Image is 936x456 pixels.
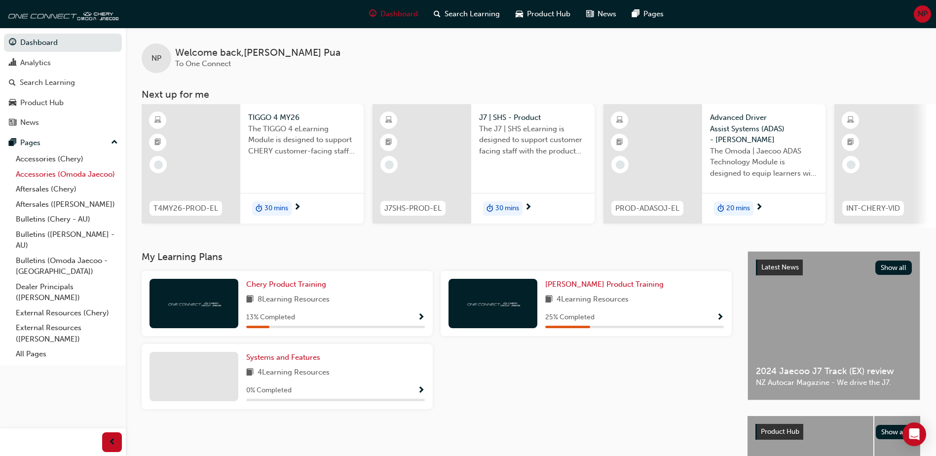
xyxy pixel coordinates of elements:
span: chart-icon [9,59,16,68]
span: Show Progress [417,386,425,395]
span: book-icon [246,367,254,379]
a: pages-iconPages [624,4,672,24]
span: To One Connect [175,59,231,68]
span: learningRecordVerb_NONE-icon [847,160,856,169]
a: Aftersales (Chery) [12,182,122,197]
div: News [20,117,39,128]
span: search-icon [9,78,16,87]
span: pages-icon [632,8,639,20]
span: 8 Learning Resources [258,294,330,306]
span: T4MY26-PROD-EL [153,203,218,214]
span: next-icon [524,203,532,212]
button: Show all [876,425,913,439]
span: News [598,8,616,20]
a: guage-iconDashboard [361,4,426,24]
span: car-icon [9,99,16,108]
a: Bulletins ([PERSON_NAME] - AU) [12,227,122,253]
span: 30 mins [495,203,519,214]
span: book-icon [246,294,254,306]
span: pages-icon [9,139,16,148]
button: Pages [4,134,122,152]
span: 25 % Completed [545,312,595,323]
span: The TIGGO 4 eLearning Module is designed to support CHERY customer-facing staff with the product ... [248,123,356,157]
button: Show Progress [716,311,724,324]
a: Latest NewsShow all2024 Jaecoo J7 Track (EX) reviewNZ Autocar Magazine - We drive the J7. [748,251,920,400]
span: The Omoda | Jaecoo ADAS Technology Module is designed to equip learners with essential knowledge ... [710,146,818,179]
span: search-icon [434,8,441,20]
a: Systems and Features [246,352,324,363]
span: 13 % Completed [246,312,295,323]
span: INT-CHERY-VID [846,203,900,214]
a: Product Hub [4,94,122,112]
span: J7 | SHS - Product [479,112,587,123]
span: Advanced Driver Assist Systems (ADAS) - [PERSON_NAME] [710,112,818,146]
a: T4MY26-PROD-ELTIGGO 4 MY26The TIGGO 4 eLearning Module is designed to support CHERY customer-faci... [142,104,364,224]
div: Search Learning [20,77,75,88]
a: Product HubShow all [755,424,912,440]
span: The J7 | SHS eLearning is designed to support customer facing staff with the product and sales in... [479,123,587,157]
img: oneconnect [466,299,520,308]
span: 30 mins [264,203,288,214]
span: prev-icon [109,436,116,449]
span: learningRecordVerb_NONE-icon [616,160,625,169]
span: PROD-ADASOJ-EL [615,203,679,214]
a: Dashboard [4,34,122,52]
span: 20 mins [726,203,750,214]
span: car-icon [516,8,523,20]
span: NP [151,53,161,64]
span: guage-icon [9,38,16,47]
div: Pages [20,137,40,149]
span: duration-icon [717,202,724,215]
span: guage-icon [369,8,376,20]
span: Chery Product Training [246,280,326,289]
button: NP [914,5,931,23]
span: Latest News [761,263,799,271]
a: Aftersales ([PERSON_NAME]) [12,197,122,212]
a: PROD-ADASOJ-ELAdvanced Driver Assist Systems (ADAS) - [PERSON_NAME]The Omoda | Jaecoo ADAS Techno... [603,104,825,224]
span: booktick-icon [385,136,392,149]
span: news-icon [586,8,594,20]
a: All Pages [12,346,122,362]
span: news-icon [9,118,16,127]
span: duration-icon [256,202,262,215]
a: External Resources (Chery) [12,305,122,321]
button: Show Progress [417,384,425,397]
button: Show all [875,261,912,275]
a: news-iconNews [578,4,624,24]
span: learningResourceType_ELEARNING-icon [385,114,392,127]
span: TIGGO 4 MY26 [248,112,356,123]
img: oneconnect [5,4,118,24]
a: External Resources ([PERSON_NAME]) [12,320,122,346]
button: Show Progress [417,311,425,324]
a: News [4,114,122,132]
h3: My Learning Plans [142,251,732,263]
div: Product Hub [20,97,64,109]
span: Show Progress [417,313,425,322]
span: 4 Learning Resources [557,294,629,306]
img: oneconnect [167,299,221,308]
span: 2024 Jaecoo J7 Track (EX) review [756,366,912,377]
span: Product Hub [527,8,570,20]
span: learningResourceType_ELEARNING-icon [154,114,161,127]
a: car-iconProduct Hub [508,4,578,24]
a: Dealer Principals ([PERSON_NAME]) [12,279,122,305]
a: Analytics [4,54,122,72]
a: Search Learning [4,74,122,92]
a: Accessories (Omoda Jaecoo) [12,167,122,182]
a: Chery Product Training [246,279,330,290]
span: booktick-icon [616,136,623,149]
span: learningRecordVerb_NONE-icon [385,160,394,169]
a: search-iconSearch Learning [426,4,508,24]
a: Bulletins (Omoda Jaecoo - [GEOGRAPHIC_DATA]) [12,253,122,279]
span: NZ Autocar Magazine - We drive the J7. [756,377,912,388]
span: [PERSON_NAME] Product Training [545,280,664,289]
span: next-icon [294,203,301,212]
span: book-icon [545,294,553,306]
span: up-icon [111,136,118,149]
span: duration-icon [487,202,493,215]
span: learningResourceType_ELEARNING-icon [847,114,854,127]
span: Welcome back , [PERSON_NAME] Pua [175,47,340,59]
span: J7SHS-PROD-EL [384,203,442,214]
